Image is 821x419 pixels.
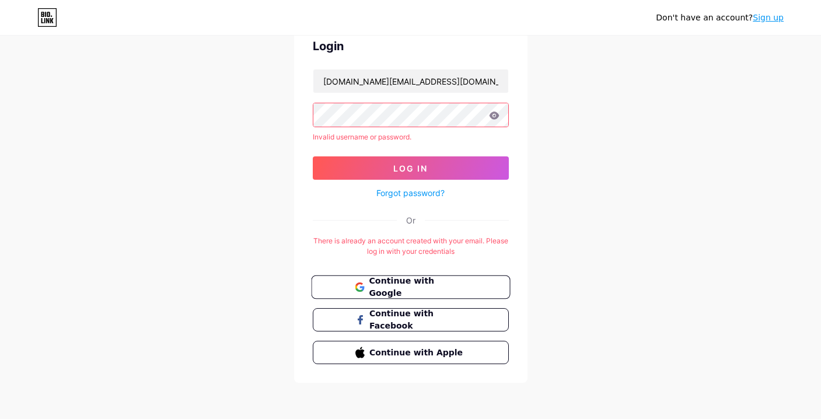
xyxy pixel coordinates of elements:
[393,163,428,173] span: Log In
[313,308,509,331] button: Continue with Facebook
[313,132,509,142] div: Invalid username or password.
[369,347,466,359] span: Continue with Apple
[369,275,466,300] span: Continue with Google
[753,13,784,22] a: Sign up
[313,275,509,299] a: Continue with Google
[313,69,508,93] input: Username
[656,12,784,24] div: Don't have an account?
[313,236,509,257] div: There is already an account created with your email. Please log in with your credentials
[313,37,509,55] div: Login
[313,341,509,364] button: Continue with Apple
[369,308,466,332] span: Continue with Facebook
[376,187,445,199] a: Forgot password?
[406,214,415,226] div: Or
[313,156,509,180] button: Log In
[311,275,510,299] button: Continue with Google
